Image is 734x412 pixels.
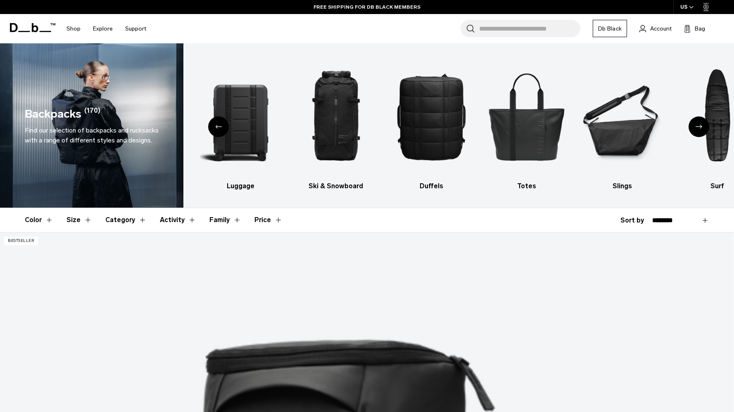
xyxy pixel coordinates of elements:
li: 2 / 10 [200,56,281,191]
h3: Duffels [391,181,472,191]
img: Db [105,56,185,177]
a: Shop [67,14,81,43]
a: Db All products [105,56,185,191]
a: Db Black [593,20,627,37]
h3: Totes [486,181,567,191]
button: Toggle Filter [105,208,147,232]
li: 3 / 10 [295,56,376,191]
a: Explore [93,14,113,43]
button: Toggle Filter [209,208,241,232]
div: Next slide [689,116,709,137]
a: Db Duffels [391,56,472,191]
li: 5 / 10 [486,56,567,191]
button: Toggle Filter [67,208,92,232]
span: Account [650,24,672,33]
img: Db [486,56,567,177]
button: Toggle Filter [160,208,196,232]
img: Db [295,56,376,177]
h1: Backpacks [25,106,81,123]
a: Db Slings [582,56,663,191]
div: Previous slide [208,116,229,137]
li: 1 / 10 [105,56,185,191]
nav: Main Navigation [60,14,152,43]
a: Support [125,14,146,43]
a: FREE SHIPPING FOR DB BLACK MEMBERS [314,3,420,11]
button: Toggle Filter [25,208,53,232]
h3: Ski & Snowboard [295,181,376,191]
button: Toggle Price [254,208,283,232]
img: Db [200,56,281,177]
a: Account [639,24,672,33]
h3: Slings [582,181,663,191]
button: Bag [684,24,705,33]
li: 4 / 10 [391,56,472,191]
span: Bag [695,24,705,33]
p: Bestseller [4,237,38,245]
span: (170) [84,106,100,123]
a: Db Totes [486,56,567,191]
a: Db Ski & Snowboard [295,56,376,191]
span: Find our selection of backpacks and rucksacks with a range of different styles and designs. [25,126,159,144]
h3: All products [105,181,185,191]
img: Db [582,56,663,177]
h3: Luggage [200,181,281,191]
img: Db [391,56,472,177]
a: Db Luggage [200,56,281,191]
li: 6 / 10 [582,56,663,191]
